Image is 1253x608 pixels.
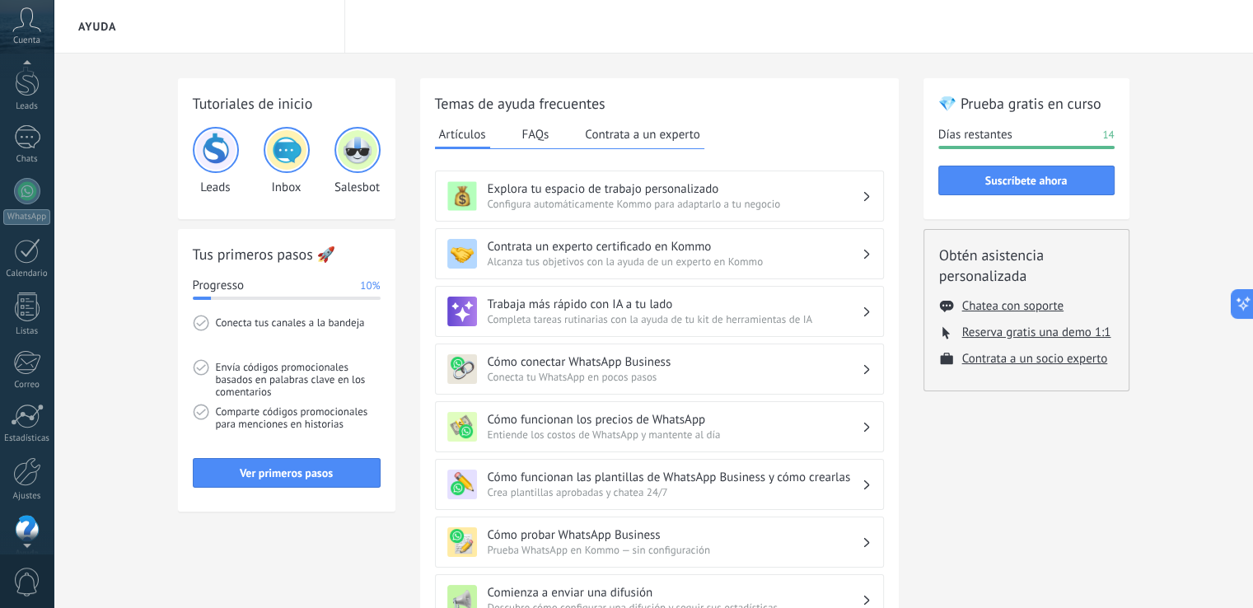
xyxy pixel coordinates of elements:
[939,245,1114,286] h2: Obtén asistencia personalizada
[3,433,51,444] div: Estadísticas
[3,380,51,391] div: Correo
[518,122,554,147] button: FAQs
[488,181,862,197] h3: Explora tu espacio de trabajo personalizado
[435,122,490,149] button: Artículos
[938,166,1115,195] button: Suscríbete ahora
[488,470,862,485] h3: Cómo funcionan las plantillas de WhatsApp Business y cómo crearlas
[264,127,310,195] div: Inbox
[488,354,862,370] h3: Cómo conectar WhatsApp Business
[3,154,51,165] div: Chats
[488,585,862,601] h3: Comienza a enviar una difusión
[488,255,862,269] span: Alcanza tus objetivos con la ayuda de un experto en Kommo
[488,312,862,326] span: Completa tareas rutinarias con la ayuda de tu kit de herramientas de IA
[962,325,1111,340] button: Reserva gratis una demo 1:1
[3,326,51,337] div: Listas
[3,269,51,279] div: Calendario
[3,101,51,112] div: Leads
[488,543,862,557] span: Prueba WhatsApp en Kommo — sin configuración
[938,93,1115,114] h2: 💎 Prueba gratis en curso
[13,35,40,46] span: Cuenta
[488,239,862,255] h3: Contrata un experto certificado en Kommo
[435,93,884,114] h2: Temas de ayuda frecuentes
[360,278,380,294] span: 10%
[488,297,862,312] h3: Trabaja más rápido con IA a tu lado
[193,93,381,114] h2: Tutoriales de inicio
[985,175,1068,186] span: Suscríbete ahora
[216,404,381,448] span: Comparte códigos promocionales para menciones en historias
[216,315,381,359] span: Conecta tus canales a la bandeja
[193,127,239,195] div: Leads
[488,485,862,499] span: Crea plantillas aprobadas y chatea 24/7
[488,197,862,211] span: Configura automáticamente Kommo para adaptarlo a tu negocio
[488,370,862,384] span: Conecta tu WhatsApp en pocos pasos
[1102,127,1114,143] span: 14
[581,122,704,147] button: Contrata a un experto
[334,127,381,195] div: Salesbot
[962,351,1108,367] button: Contrata a un socio experto
[193,278,244,294] span: Progresso
[938,127,1012,143] span: Días restantes
[488,527,862,543] h3: Cómo probar WhatsApp Business
[3,491,51,502] div: Ajustes
[3,209,50,225] div: WhatsApp
[488,412,862,428] h3: Cómo funcionan los precios de WhatsApp
[193,244,381,264] h2: Tus primeros pasos 🚀
[240,467,333,479] span: Ver primeros pasos
[193,458,381,488] button: Ver primeros pasos
[488,428,862,442] span: Entiende los costos de WhatsApp y mantente al día
[216,359,381,404] span: Envía códigos promocionales basados en palabras clave en los comentarios
[962,298,1064,314] button: Chatea con soporte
